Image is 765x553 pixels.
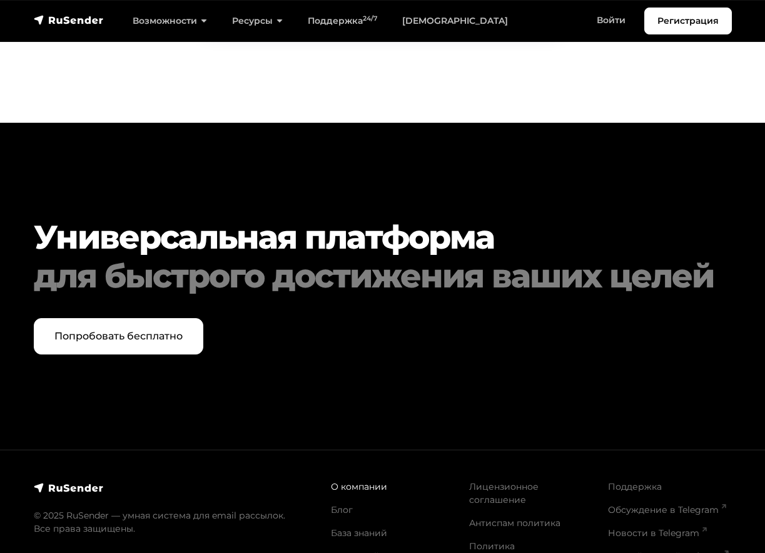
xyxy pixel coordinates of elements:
[34,509,316,535] p: © 2025 RuSender — умная система для email рассылок. Все права защищены.
[469,481,539,505] a: Лицензионное соглашение
[331,504,353,515] a: Блог
[608,481,662,492] a: Поддержка
[469,517,560,529] a: Антиспам политика
[34,257,732,296] div: для быстрого достижения ваших целей
[390,8,520,34] a: [DEMOGRAPHIC_DATA]
[331,481,387,492] a: О компании
[295,8,390,34] a: Поддержка24/7
[34,482,104,494] img: RuSender
[608,504,726,515] a: Обсуждение в Telegram
[34,14,104,26] img: RuSender
[331,527,387,539] a: База знаний
[220,8,295,34] a: Ресурсы
[644,8,732,34] a: Регистрация
[584,8,638,33] a: Войти
[34,218,732,296] h2: Универсальная платформа
[608,527,707,539] a: Новости в Telegram
[363,14,377,23] sup: 24/7
[120,8,220,34] a: Возможности
[34,318,203,354] a: Попробовать бесплатно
